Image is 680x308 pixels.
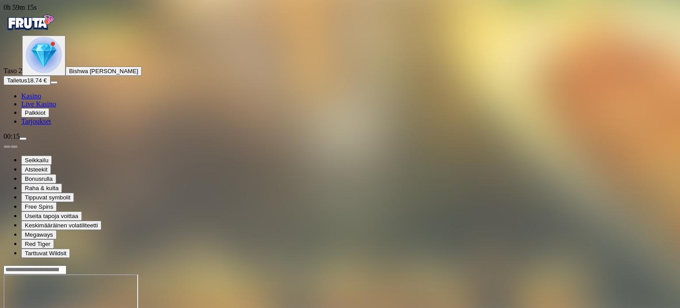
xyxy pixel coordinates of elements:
[19,137,27,140] button: menu
[21,193,74,202] button: Tippuvat symbolit
[21,249,70,258] button: Tarttuvat Wildsit
[4,4,37,11] span: user session time
[4,67,22,74] span: Taso 2
[25,231,53,238] span: Megaways
[69,68,138,74] span: Bishwa [PERSON_NAME]
[21,100,56,108] span: Live Kasino
[25,250,66,257] span: Tarttuvat Wildsit
[25,157,48,164] span: Seikkailu
[25,222,98,229] span: Keskimääräinen volatiliteetti
[21,183,62,193] button: Raha & kulta
[4,76,50,85] button: Talletusplus icon18.74 €
[4,133,19,140] span: 00:15
[21,92,41,100] span: Kasino
[21,156,52,165] button: Seikkailu
[22,35,66,76] button: level unlocked
[21,221,101,230] button: Keskimääräinen volatiliteetti
[4,145,11,148] button: prev slide
[11,145,18,148] button: next slide
[26,37,62,73] img: level unlocked
[21,202,57,211] button: Free Spins
[21,100,56,108] a: poker-chip iconLive Kasino
[21,92,41,100] a: diamond iconKasino
[25,185,58,191] span: Raha & kulta
[4,12,676,125] nav: Primary
[66,66,142,76] button: Bishwa [PERSON_NAME]
[21,174,56,183] button: Bonusrulla
[4,265,66,274] input: Search
[25,166,47,173] span: Atsteekit
[21,239,54,249] button: Red Tiger
[25,109,46,116] span: Palkkiot
[25,175,53,182] span: Bonusrulla
[4,27,57,35] a: Fruta
[21,117,51,125] a: gift-inverted iconTarjoukset
[27,77,46,84] span: 18.74 €
[4,12,57,34] img: Fruta
[7,77,27,84] span: Talletus
[25,213,78,219] span: Useita tapoja voittaa
[21,230,57,239] button: Megaways
[25,203,53,210] span: Free Spins
[25,194,70,201] span: Tippuvat symbolit
[21,211,82,221] button: Useita tapoja voittaa
[21,165,51,174] button: Atsteekit
[25,241,50,247] span: Red Tiger
[21,108,49,117] button: reward iconPalkkiot
[50,81,58,84] button: menu
[21,117,51,125] span: Tarjoukset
